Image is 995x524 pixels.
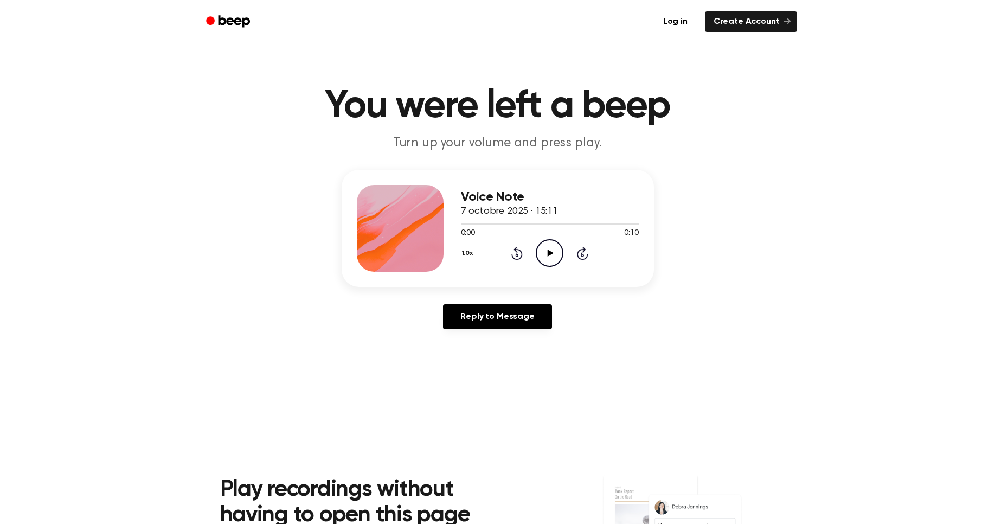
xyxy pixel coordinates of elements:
h3: Voice Note [461,190,639,205]
p: Turn up your volume and press play. [290,135,706,152]
a: Reply to Message [443,304,551,329]
a: Log in [652,9,698,34]
span: 7 octobre 2025 · 15:11 [461,207,558,216]
span: 0:10 [624,228,638,239]
h1: You were left a beep [220,87,775,126]
span: 0:00 [461,228,475,239]
a: Beep [198,11,260,33]
button: 1.0x [461,244,477,263]
a: Create Account [705,11,797,32]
